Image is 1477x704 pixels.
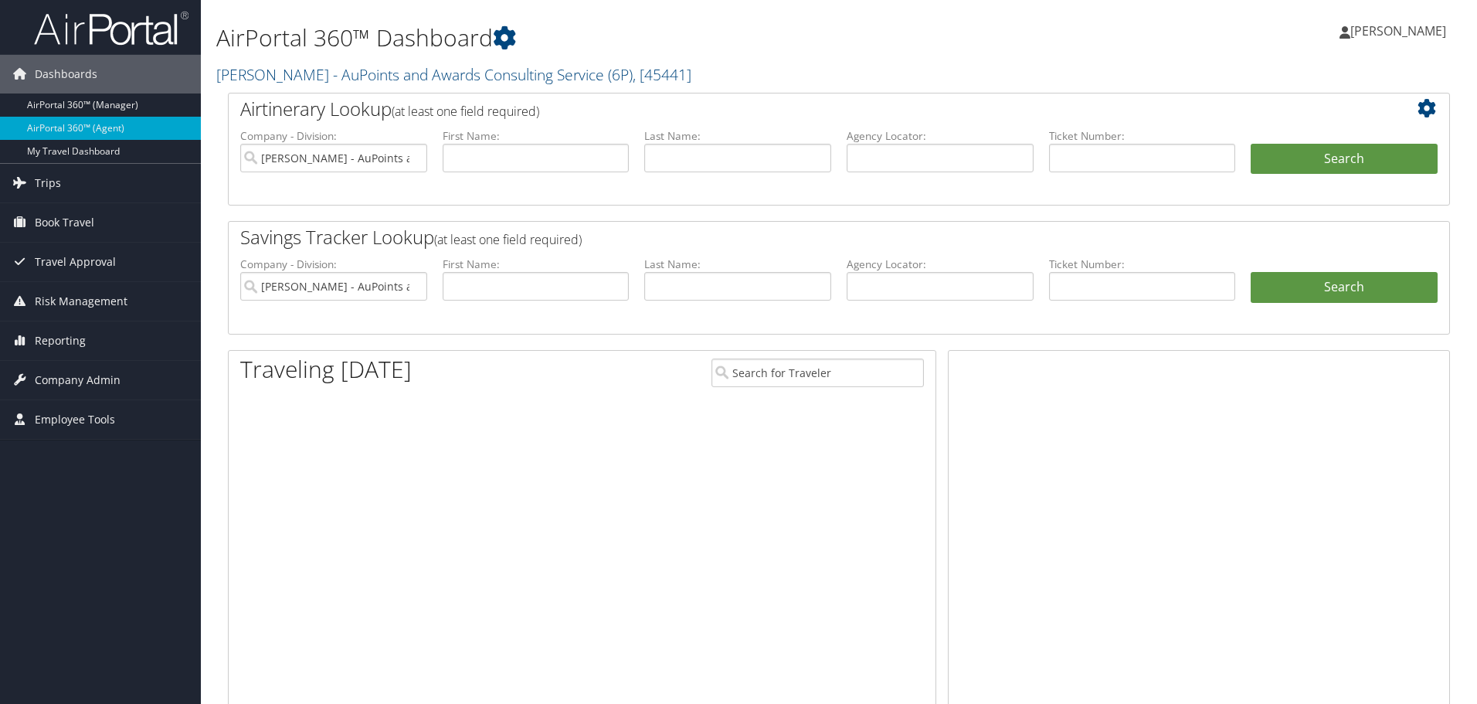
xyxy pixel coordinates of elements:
label: Agency Locator: [847,128,1034,144]
h1: AirPortal 360™ Dashboard [216,22,1047,54]
span: Travel Approval [35,243,116,281]
span: Trips [35,164,61,202]
input: search accounts [240,272,427,301]
a: Search [1251,272,1438,303]
a: [PERSON_NAME] - AuPoints and Awards Consulting Service [216,64,691,85]
label: Last Name: [644,257,831,272]
label: Company - Division: [240,128,427,144]
a: [PERSON_NAME] [1339,8,1462,54]
label: Ticket Number: [1049,257,1236,272]
span: Company Admin [35,361,121,400]
label: Agency Locator: [847,257,1034,272]
span: Reporting [35,321,86,360]
label: First Name: [443,257,630,272]
span: Dashboards [35,55,97,94]
label: Last Name: [644,128,831,144]
label: Company - Division: [240,257,427,272]
h1: Traveling [DATE] [240,353,412,386]
input: Search for Traveler [711,359,924,387]
label: First Name: [443,128,630,144]
h2: Savings Tracker Lookup [240,224,1336,250]
span: (at least one field required) [392,103,539,120]
label: Ticket Number: [1049,128,1236,144]
span: (at least one field required) [434,231,582,248]
span: Risk Management [35,282,127,321]
span: Employee Tools [35,400,115,439]
h2: Airtinerary Lookup [240,96,1336,122]
span: , [ 45441 ] [633,64,691,85]
button: Search [1251,144,1438,175]
span: Book Travel [35,203,94,242]
span: ( 6P ) [608,64,633,85]
span: [PERSON_NAME] [1350,22,1446,39]
img: airportal-logo.png [34,10,188,46]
